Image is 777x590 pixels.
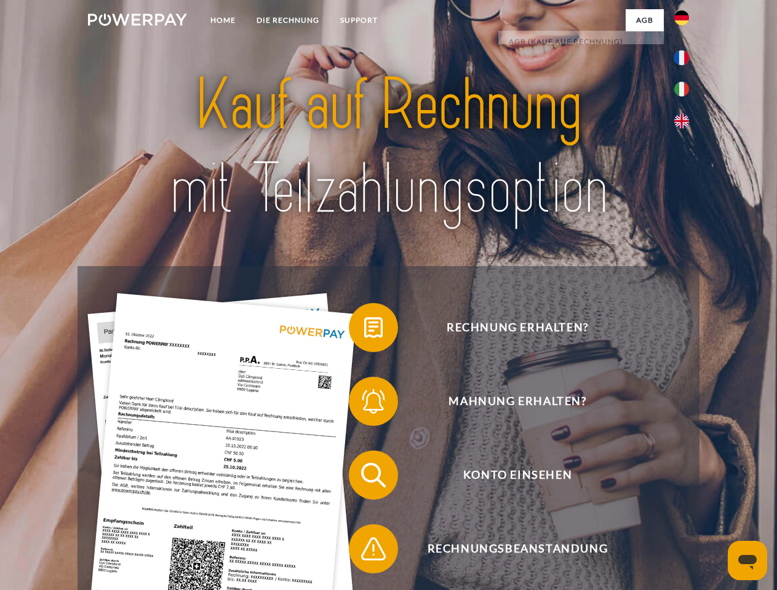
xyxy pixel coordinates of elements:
[358,460,389,490] img: qb_search.svg
[367,303,668,352] span: Rechnung erhalten?
[674,50,689,65] img: fr
[349,524,669,573] button: Rechnungsbeanstandung
[498,31,664,53] a: AGB (Kauf auf Rechnung)
[349,303,669,352] button: Rechnung erhalten?
[626,9,664,31] a: agb
[118,59,659,235] img: title-powerpay_de.svg
[367,450,668,500] span: Konto einsehen
[349,377,669,426] button: Mahnung erhalten?
[358,312,389,343] img: qb_bill.svg
[88,14,187,26] img: logo-powerpay-white.svg
[728,541,767,580] iframe: Schaltfläche zum Öffnen des Messaging-Fensters
[246,9,330,31] a: DIE RECHNUNG
[367,524,668,573] span: Rechnungsbeanstandung
[674,82,689,96] img: it
[367,377,668,426] span: Mahnung erhalten?
[674,10,689,25] img: de
[200,9,246,31] a: Home
[358,386,389,417] img: qb_bell.svg
[358,533,389,564] img: qb_warning.svg
[349,450,669,500] button: Konto einsehen
[330,9,388,31] a: SUPPORT
[674,114,689,128] img: en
